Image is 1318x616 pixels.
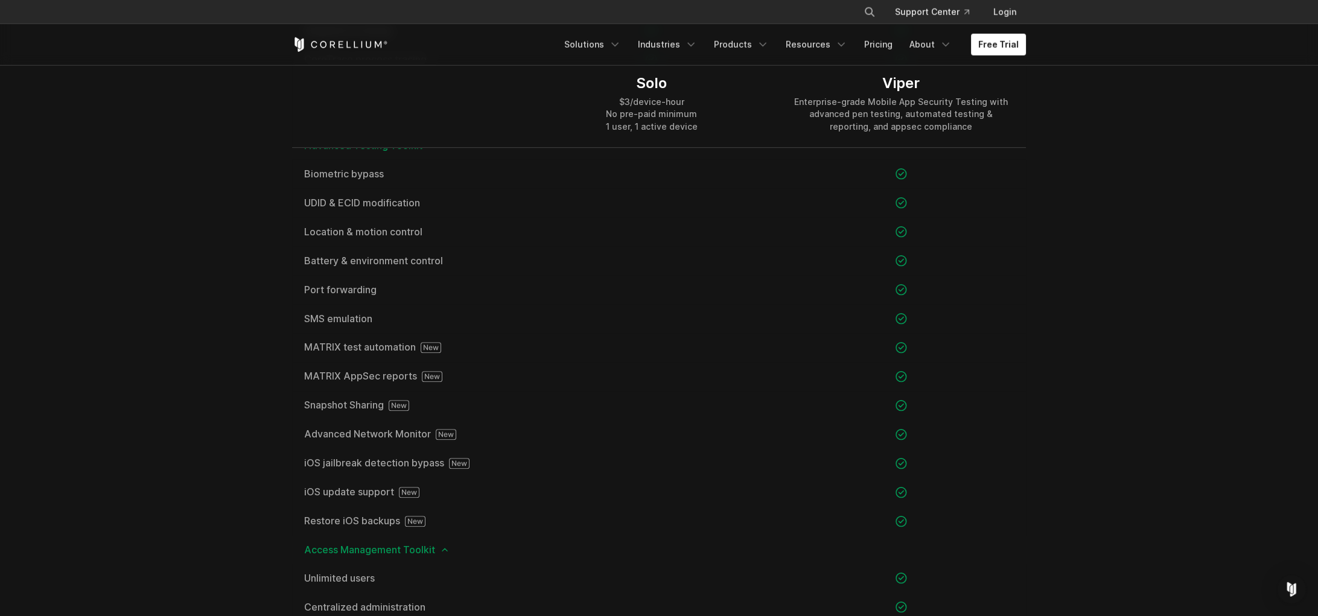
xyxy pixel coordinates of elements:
a: Port forwarding [304,285,515,294]
a: Login [984,1,1026,23]
a: Support Center [885,1,979,23]
a: MATRIX test automation [304,342,515,353]
a: iOS update support [304,487,515,498]
a: SMS emulation [304,314,515,323]
span: Access Management Toolkit [304,545,1014,554]
a: Pricing [857,34,900,56]
div: $3/device-hour No pre-paid minimum 1 user, 1 active device [606,97,698,133]
a: Resources [778,34,855,56]
a: Advanced Network Monitor [304,429,515,440]
a: Battery & environment control [304,256,515,265]
a: About [902,34,959,56]
a: Location & motion control [304,227,515,237]
a: Free Trial [971,34,1026,56]
span: iOS jailbreak detection bypass [304,458,515,469]
span: Advanced Testing Toolkit [304,141,1014,150]
a: Unlimited users [304,573,515,583]
a: Industries [631,34,704,56]
a: Products [707,34,776,56]
div: Navigation Menu [557,34,1026,56]
button: Search [859,1,880,23]
a: Centralized administration [304,602,515,612]
div: Enterprise-grade Mobile App Security Testing with advanced pen testing, automated testing & repor... [789,97,1014,133]
div: Open Intercom Messenger [1277,575,1306,604]
div: Navigation Menu [849,1,1026,23]
a: UDID & ECID modification [304,198,515,208]
a: Corellium Home [292,37,388,52]
div: Solo [606,75,698,93]
a: Restore iOS backups [304,516,515,527]
div: Viper [789,75,1014,93]
a: Solutions [557,34,628,56]
a: Biometric bypass [304,169,515,179]
a: MATRIX AppSec reports [304,371,515,382]
a: Snapshot Sharing [304,400,515,411]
